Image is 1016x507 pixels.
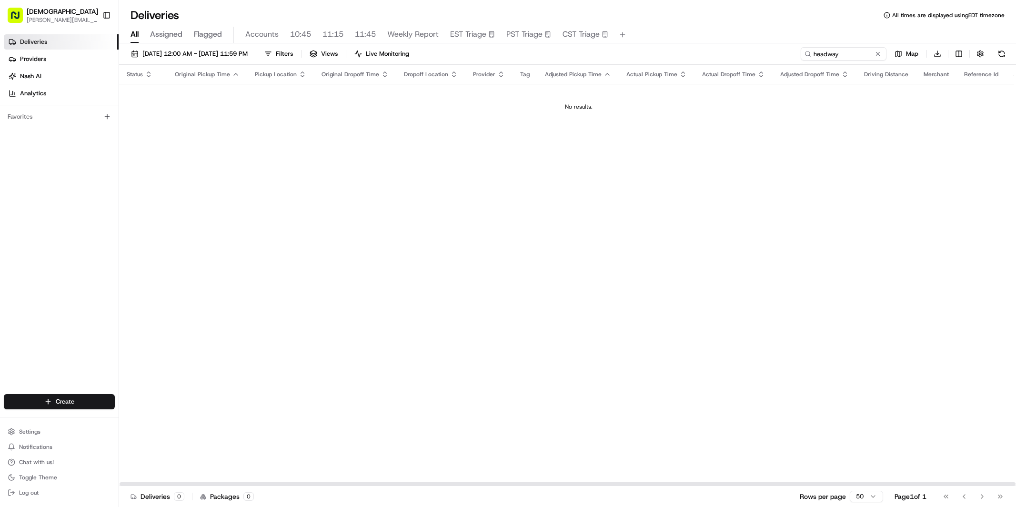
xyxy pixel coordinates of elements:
[194,29,222,40] span: Flagged
[4,69,119,84] a: Nash AI
[4,86,119,101] a: Analytics
[895,492,926,501] div: Page 1 of 1
[150,29,182,40] span: Assigned
[27,7,98,16] button: [DEMOGRAPHIC_DATA]
[20,72,41,81] span: Nash AI
[4,486,115,499] button: Log out
[450,29,486,40] span: EST Triage
[131,8,179,23] h1: Deliveries
[4,4,99,27] button: [DEMOGRAPHIC_DATA][PERSON_NAME][EMAIL_ADDRESS][DOMAIN_NAME]
[245,29,279,40] span: Accounts
[131,29,139,40] span: All
[4,394,115,409] button: Create
[243,492,254,501] div: 0
[545,71,602,78] span: Adjusted Pickup Time
[864,71,908,78] span: Driving Distance
[127,47,252,61] button: [DATE] 12:00 AM - [DATE] 11:59 PM
[924,71,949,78] span: Merchant
[4,109,115,124] div: Favorites
[127,71,143,78] span: Status
[276,50,293,58] span: Filters
[255,71,297,78] span: Pickup Location
[27,16,98,24] button: [PERSON_NAME][EMAIL_ADDRESS][DOMAIN_NAME]
[964,71,998,78] span: Reference Id
[563,29,600,40] span: CST Triage
[892,11,1005,19] span: All times are displayed using EDT timezone
[20,38,47,46] span: Deliveries
[995,47,1008,61] button: Refresh
[4,471,115,484] button: Toggle Theme
[520,71,530,78] span: Tag
[906,50,918,58] span: Map
[321,50,338,58] span: Views
[20,89,46,98] span: Analytics
[142,50,248,58] span: [DATE] 12:00 AM - [DATE] 11:59 PM
[355,29,376,40] span: 11:45
[260,47,297,61] button: Filters
[780,71,839,78] span: Adjusted Dropoff Time
[4,51,119,67] a: Providers
[387,29,439,40] span: Weekly Report
[4,456,115,469] button: Chat with us!
[175,71,230,78] span: Original Pickup Time
[322,71,379,78] span: Original Dropoff Time
[19,458,54,466] span: Chat with us!
[626,71,677,78] span: Actual Pickup Time
[305,47,342,61] button: Views
[4,34,119,50] a: Deliveries
[473,71,495,78] span: Provider
[56,397,74,406] span: Create
[200,492,254,501] div: Packages
[19,474,57,481] span: Toggle Theme
[702,71,755,78] span: Actual Dropoff Time
[174,492,184,501] div: 0
[20,55,46,63] span: Providers
[404,71,448,78] span: Dropoff Location
[801,47,886,61] input: Type to search
[131,492,184,501] div: Deliveries
[4,440,115,454] button: Notifications
[506,29,543,40] span: PST Triage
[19,443,52,451] span: Notifications
[19,428,40,436] span: Settings
[366,50,409,58] span: Live Monitoring
[290,29,311,40] span: 10:45
[322,29,343,40] span: 11:15
[19,489,39,497] span: Log out
[4,425,115,438] button: Settings
[800,492,846,501] p: Rows per page
[890,47,923,61] button: Map
[350,47,413,61] button: Live Monitoring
